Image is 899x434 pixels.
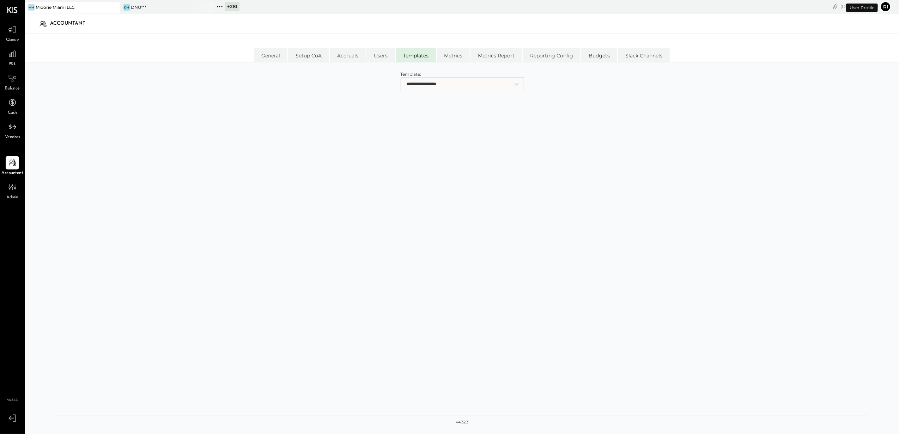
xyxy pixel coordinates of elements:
[0,47,24,68] a: P&L
[832,3,839,10] div: copy link
[0,96,24,116] a: Cash
[618,48,670,62] li: Slack Channels
[0,120,24,141] a: Vendors
[0,23,24,43] a: Queue
[396,48,436,62] li: Templates
[5,134,20,141] span: Vendors
[225,2,239,11] div: + 281
[846,4,878,12] div: User Profile
[523,48,581,62] li: Reporting Config
[50,18,92,29] div: Accountant
[456,420,469,425] div: v 4.32.3
[470,48,522,62] li: Metrics Report
[0,180,24,201] a: Admin
[2,170,23,176] span: Accountant
[330,48,366,62] li: Accruals
[254,48,287,62] li: General
[8,110,17,116] span: Cash
[5,86,20,92] span: Balance
[36,4,75,10] div: Midorie Miami LLC
[8,61,17,68] span: P&L
[0,156,24,176] a: Accountant
[0,72,24,92] a: Balance
[840,3,878,10] div: [DATE]
[366,48,395,62] li: Users
[401,72,421,77] span: Template:
[28,4,35,11] div: MM
[581,48,617,62] li: Budgets
[288,48,329,62] li: Setup CoA
[880,1,891,12] button: Ri
[6,194,18,201] span: Admin
[123,4,130,11] div: DN
[6,37,19,43] span: Queue
[437,48,470,62] li: Metrics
